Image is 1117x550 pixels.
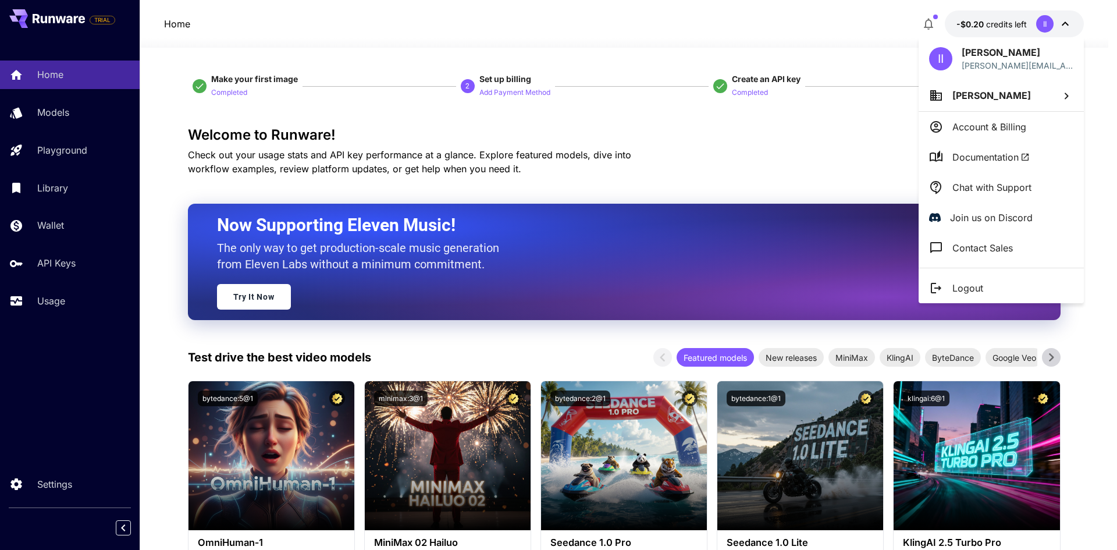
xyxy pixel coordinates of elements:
[952,120,1026,134] p: Account & Billing
[950,211,1033,225] p: Join us on Discord
[962,59,1073,72] div: ivan@mediaupsurge.com
[962,45,1073,59] p: [PERSON_NAME]
[952,241,1013,255] p: Contact Sales
[952,281,983,295] p: Logout
[952,90,1031,101] span: [PERSON_NAME]
[962,59,1073,72] p: [PERSON_NAME][EMAIL_ADDRESS][DOMAIN_NAME]
[952,180,1031,194] p: Chat with Support
[929,47,952,70] div: II
[919,80,1084,111] button: [PERSON_NAME]
[952,150,1030,164] span: Documentation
